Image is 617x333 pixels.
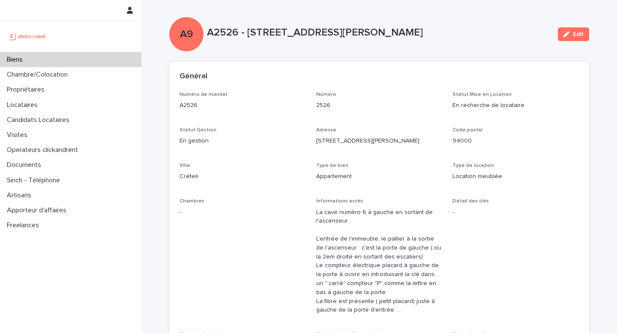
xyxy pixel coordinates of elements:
p: A2526 [180,101,306,110]
span: Type de bien [316,163,348,168]
span: Chambres [180,199,204,204]
p: Candidats Locataires [3,116,76,124]
p: [STREET_ADDRESS][PERSON_NAME] [316,137,443,146]
p: Artisans [3,191,38,199]
p: Freelances [3,221,46,229]
span: Code postal [452,128,482,133]
p: - [452,208,579,217]
p: Chambre/Colocation [3,71,75,79]
span: Numéro de mandat [180,92,228,97]
span: Ville [180,163,190,168]
p: Apporteur d'affaires [3,206,73,214]
span: Statut Mise en Location [452,92,512,97]
p: A2526 - [STREET_ADDRESS][PERSON_NAME] [207,27,551,39]
span: Edit [573,31,584,37]
p: Operateurs clickandrent [3,146,85,154]
img: UCB0brd3T0yccxBKYDjQ [7,28,48,45]
p: En recherche de locataire [452,101,579,110]
p: Biens [3,56,30,64]
p: 2526 [316,101,443,110]
span: Statut Gestion [180,128,216,133]
p: Documents [3,161,48,169]
p: Créteil [180,172,306,181]
h2: Général [180,72,207,81]
button: Edit [558,27,589,41]
p: Visites [3,131,34,139]
p: - [180,208,306,217]
p: Locataires [3,101,45,109]
span: Informations accès [316,199,363,204]
p: Location meublée [452,172,579,181]
p: Sinch - Téléphone [3,176,67,184]
span: Type de location [452,163,494,168]
span: Détail des clés [452,199,489,204]
span: Adresse [316,128,336,133]
p: La cave numéro 6 à gauche en sortant de l'ascenseur. L'entrée de l'immeuble, le pallier à la sort... [316,208,443,315]
p: En gestion [180,137,306,146]
p: 94000 [452,137,579,146]
span: Numéro [316,92,336,97]
p: Propriétaires [3,86,51,94]
p: Appartement [316,172,443,181]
